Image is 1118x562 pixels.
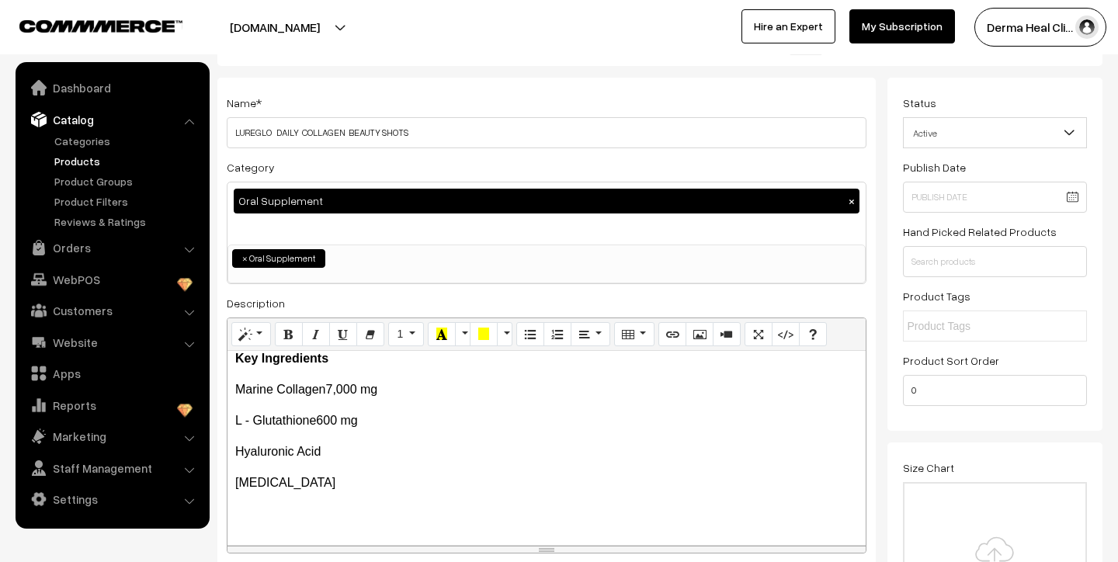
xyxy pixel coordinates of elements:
[908,318,1043,335] input: Product Tags
[235,352,328,365] b: Key Ingredients
[19,297,204,324] a: Customers
[713,322,741,347] button: Video
[745,322,773,347] button: Full Screen
[772,322,800,347] button: Code View
[235,476,335,489] span: [MEDICAL_DATA]
[19,74,204,102] a: Dashboard
[455,322,470,347] button: More Color
[686,322,714,347] button: Picture
[397,328,403,340] span: 1
[904,120,1087,147] span: Active
[227,95,262,111] label: Name
[19,106,204,134] a: Catalog
[903,95,936,111] label: Status
[235,445,321,458] span: Hyaluronic Acid
[571,322,610,347] button: Paragraph
[903,246,1088,277] input: Search products
[227,295,285,311] label: Description
[903,460,954,476] label: Size Chart
[356,322,384,347] button: Remove Font Style (⌘+\)
[428,322,456,347] button: Recent Color
[741,9,835,43] a: Hire an Expert
[388,322,423,347] button: Font Size
[242,252,248,265] span: ×
[275,322,303,347] button: Bold (⌘+B)
[19,16,155,34] a: COMMMERCE
[543,322,571,347] button: Ordered list (⌘+⇧+NUM8)
[19,391,204,419] a: Reports
[903,375,1088,406] input: Enter Number
[227,546,866,553] div: resize
[470,322,498,347] button: Background Color
[974,8,1106,47] button: Derma Heal Cli…
[50,193,204,210] a: Product Filters
[903,288,970,304] label: Product Tags
[849,9,955,43] a: My Subscription
[227,159,275,175] label: Category
[903,159,966,175] label: Publish Date
[326,383,378,396] span: 7,000 mg
[1075,16,1099,39] img: user
[903,182,1088,213] input: Publish Date
[234,189,859,213] div: Oral Supplement
[903,117,1088,148] span: Active
[19,234,204,262] a: Orders
[316,414,357,427] span: 600 mg
[50,133,204,149] a: Categories
[50,213,204,230] a: Reviews & Ratings
[903,224,1057,240] label: Hand Picked Related Products
[903,352,999,369] label: Product Sort Order
[50,173,204,189] a: Product Groups
[19,454,204,482] a: Staff Management
[19,485,204,513] a: Settings
[50,153,204,169] a: Products
[232,249,325,268] li: Oral Supplement
[19,20,182,32] img: COMMMERCE
[19,328,204,356] a: Website
[231,322,271,347] button: Style
[19,359,204,387] a: Apps
[175,8,374,47] button: [DOMAIN_NAME]
[497,322,512,347] button: More Color
[845,194,859,208] button: ×
[329,322,357,347] button: Underline (⌘+U)
[227,117,866,148] input: Name
[302,322,330,347] button: Italic (⌘+I)
[235,414,316,427] span: L - Glutathione
[19,265,204,293] a: WebPOS
[235,383,326,396] span: Marine Collagen
[614,322,654,347] button: Table
[19,422,204,450] a: Marketing
[516,322,544,347] button: Unordered list (⌘+⇧+NUM7)
[658,322,686,347] button: Link (⌘+K)
[799,322,827,347] button: Help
